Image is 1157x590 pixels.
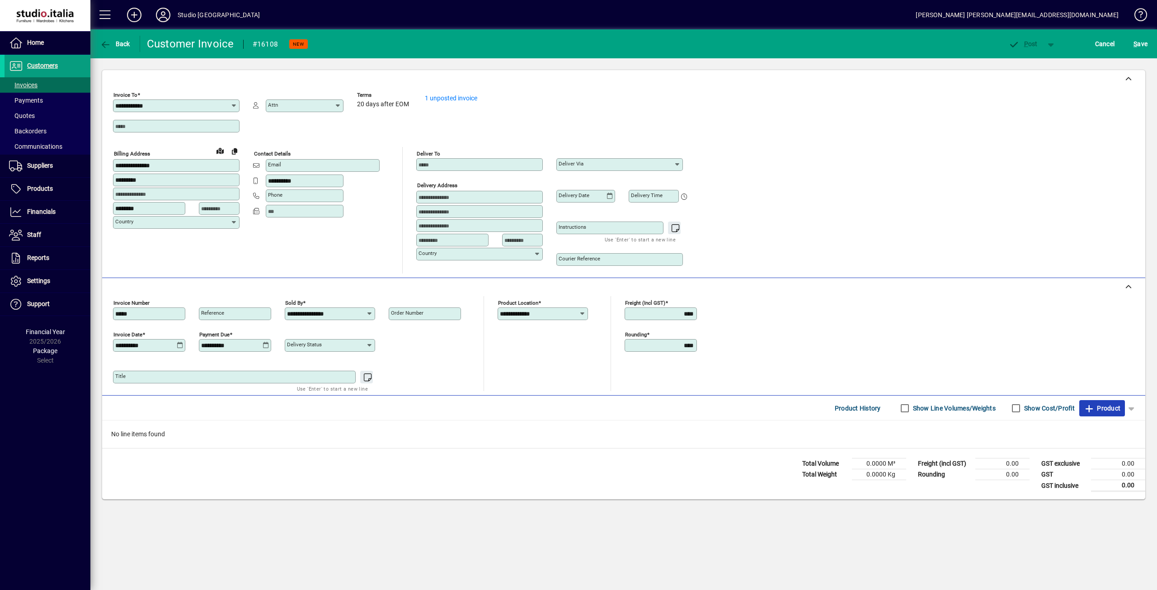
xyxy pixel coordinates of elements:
button: Add [120,7,149,23]
span: NEW [293,41,304,47]
label: Show Line Volumes/Weights [911,404,996,413]
span: Financial Year [26,328,65,335]
mat-label: Order number [391,310,423,316]
td: 0.00 [1091,458,1145,469]
td: GST [1037,469,1091,480]
span: Staff [27,231,41,238]
span: Customers [27,62,58,69]
span: Financials [27,208,56,215]
a: Reports [5,247,90,269]
td: 0.00 [975,458,1030,469]
mat-label: Country [115,218,133,225]
app-page-header-button: Back [90,36,140,52]
mat-label: Country [419,250,437,256]
mat-label: Deliver via [559,160,583,167]
div: Customer Invoice [147,37,234,51]
mat-label: Phone [268,192,282,198]
div: [PERSON_NAME] [PERSON_NAME][EMAIL_ADDRESS][DOMAIN_NAME] [916,8,1119,22]
td: 0.00 [975,469,1030,480]
td: Total Weight [798,469,852,480]
mat-label: Payment due [199,331,230,338]
div: #16108 [253,37,278,52]
mat-label: Attn [268,102,278,108]
td: 0.00 [1091,480,1145,491]
span: Suppliers [27,162,53,169]
td: 0.0000 M³ [852,458,906,469]
a: Home [5,32,90,54]
td: 0.00 [1091,469,1145,480]
mat-label: Invoice To [113,92,137,98]
a: Backorders [5,123,90,139]
span: Products [27,185,53,192]
button: Cancel [1093,36,1117,52]
a: Invoices [5,77,90,93]
a: Knowledge Base [1128,2,1146,31]
div: Studio [GEOGRAPHIC_DATA] [178,8,260,22]
td: Freight (incl GST) [913,458,975,469]
a: 1 unposted invoice [425,94,477,102]
td: Total Volume [798,458,852,469]
mat-label: Delivery status [287,341,322,348]
span: Product History [835,401,881,415]
span: Reports [27,254,49,261]
td: Rounding [913,469,975,480]
mat-label: Product location [498,300,538,306]
mat-label: Rounding [625,331,647,338]
span: Terms [357,92,411,98]
span: 20 days after EOM [357,101,409,108]
td: GST exclusive [1037,458,1091,469]
span: Product [1084,401,1120,415]
mat-hint: Use 'Enter' to start a new line [297,383,368,394]
a: Payments [5,93,90,108]
button: Profile [149,7,178,23]
mat-label: Invoice date [113,331,142,338]
span: Package [33,347,57,354]
a: Products [5,178,90,200]
mat-hint: Use 'Enter' to start a new line [605,234,676,245]
mat-label: Sold by [285,300,303,306]
span: ave [1133,37,1148,51]
mat-label: Courier Reference [559,255,600,262]
mat-label: Delivery date [559,192,589,198]
td: 0.0000 Kg [852,469,906,480]
span: Back [100,40,130,47]
a: Support [5,293,90,316]
label: Show Cost/Profit [1022,404,1075,413]
span: S [1133,40,1137,47]
span: Home [27,39,44,46]
span: Support [27,300,50,307]
mat-label: Deliver To [417,151,440,157]
span: Payments [9,97,43,104]
mat-label: Email [268,161,281,168]
a: Suppliers [5,155,90,177]
a: Communications [5,139,90,154]
mat-label: Instructions [559,224,586,230]
button: Back [98,36,132,52]
mat-label: Title [115,373,126,379]
a: Settings [5,270,90,293]
mat-label: Reference [201,310,224,316]
span: Settings [27,277,50,284]
span: Cancel [1095,37,1115,51]
span: Communications [9,143,62,150]
span: P [1024,40,1028,47]
div: No line items found [102,420,1145,448]
mat-label: Invoice number [113,300,150,306]
td: GST inclusive [1037,480,1091,491]
a: Quotes [5,108,90,123]
button: Copy to Delivery address [227,144,242,158]
span: ost [1008,40,1038,47]
button: Product History [831,400,884,416]
a: Staff [5,224,90,246]
span: Backorders [9,127,47,135]
mat-label: Delivery time [631,192,663,198]
a: View on map [213,143,227,158]
span: Quotes [9,112,35,119]
button: Save [1131,36,1150,52]
span: Invoices [9,81,38,89]
a: Financials [5,201,90,223]
button: Product [1079,400,1125,416]
mat-label: Freight (incl GST) [625,300,665,306]
button: Post [1004,36,1042,52]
